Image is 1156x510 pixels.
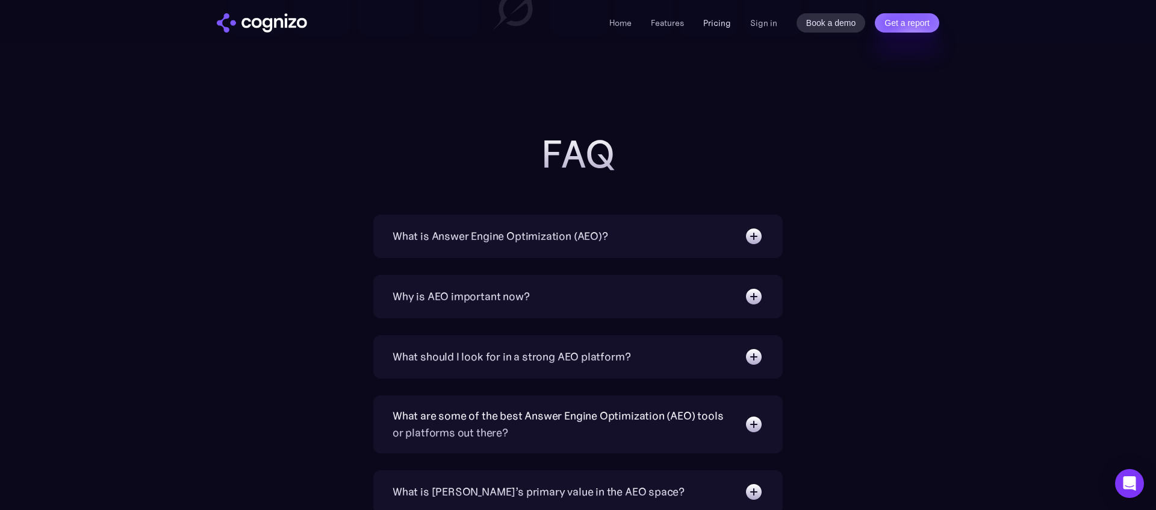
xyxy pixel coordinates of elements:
div: What should I look for in a strong AEO platform? [393,348,630,365]
a: Pricing [703,17,731,28]
img: cognizo logo [217,13,307,33]
a: home [217,13,307,33]
div: What is [PERSON_NAME]’s primary value in the AEO space? [393,483,685,500]
a: Get a report [875,13,939,33]
a: Book a demo [797,13,866,33]
h2: FAQ [337,133,819,176]
a: Features [651,17,684,28]
a: Sign in [750,16,777,30]
div: What is Answer Engine Optimization (AEO)? [393,228,608,245]
div: Open Intercom Messenger [1115,469,1144,498]
a: Home [609,17,632,28]
div: Why is AEO important now? [393,288,530,305]
div: What are some of the best Answer Engine Optimization (AEO) tools or platforms out there? [393,408,732,441]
